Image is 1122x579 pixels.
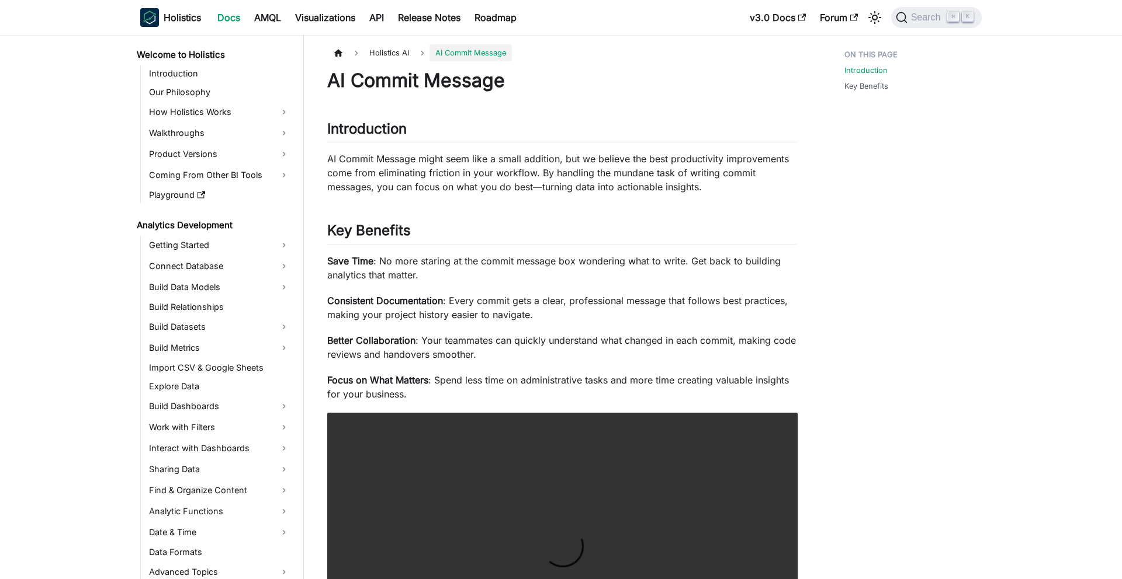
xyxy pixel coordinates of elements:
kbd: ⌘ [947,12,959,22]
p: AI Commit Message might seem like a small addition, but we believe the best productivity improvem... [327,152,798,194]
span: Search [908,12,948,23]
a: Coming From Other BI Tools [146,166,293,184]
a: Find & Organize Content [146,481,293,500]
a: Connect Database [146,257,293,275]
a: Walkthroughs [146,124,293,142]
button: Switch between dark and light mode (currently light mode) [865,8,884,27]
h1: AI Commit Message [327,69,798,92]
a: Interact with Dashboards [146,439,293,458]
strong: Save Time [327,255,373,267]
a: Build Datasets [146,318,293,336]
button: Search (Command+K) [891,7,982,28]
a: API [362,8,391,27]
a: Home page [327,44,349,61]
p: : No more staring at the commit message box wondering what to write. Get back to building analyti... [327,254,798,282]
a: v3.0 Docs [743,8,813,27]
nav: Breadcrumbs [327,44,798,61]
a: Import CSV & Google Sheets [146,360,293,376]
a: Build Relationships [146,299,293,315]
a: Getting Started [146,236,293,254]
a: Introduction [844,65,888,76]
h2: Introduction [327,120,798,142]
img: Holistics [140,8,159,27]
a: Docs [210,8,247,27]
a: Introduction [146,65,293,82]
p: : Every commit gets a clear, professional message that follows best practices, making your projec... [327,294,798,322]
a: Visualizations [288,8,362,27]
strong: Focus on What Matters [327,374,428,386]
strong: Consistent Documentation [327,295,443,306]
a: Roadmap [467,8,524,27]
a: Welcome to Holistics [133,47,293,63]
a: Key Benefits [844,81,888,92]
span: Holistics AI [363,44,415,61]
strong: Better Collaboration [327,334,415,346]
a: Date & Time [146,523,293,542]
a: Sharing Data [146,460,293,479]
b: Holistics [164,11,201,25]
a: Analytic Functions [146,502,293,521]
p: : Spend less time on administrative tasks and more time creating valuable insights for your busin... [327,373,798,401]
a: Product Versions [146,145,293,163]
nav: Docs sidebar [129,35,304,579]
a: Analytics Development [133,217,293,233]
a: HolisticsHolistics [140,8,201,27]
a: Build Metrics [146,339,293,357]
a: Our Philosophy [146,84,293,100]
a: Forum [813,8,865,27]
a: Explore Data [146,378,293,395]
h2: Key Benefits [327,222,798,244]
a: Release Notes [391,8,467,27]
a: Data Formats [146,544,293,560]
kbd: K [962,12,974,22]
a: Playground [146,187,293,203]
a: Build Data Models [146,278,293,297]
a: AMQL [247,8,288,27]
a: Build Dashboards [146,397,293,416]
a: How Holistics Works [146,103,293,121]
a: Work with Filters [146,418,293,437]
p: : Your teammates can quickly understand what changed in each commit, making code reviews and hand... [327,333,798,361]
span: AI Commit Message [430,44,512,61]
